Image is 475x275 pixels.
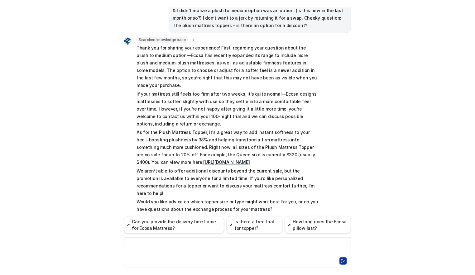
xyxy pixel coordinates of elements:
p: Would you like advice on which topper size or type might work best for you, or do you have questi... [137,198,319,213]
span: Searched knowledge base [137,37,188,43]
p: We aren’t able to offer additional discounts beyond the current sale, but the promotion is availa... [137,167,319,197]
img: Widget [124,37,132,45]
p: If your mattress still feels too firm after two weeks, it’s quite normal—Ecosa designs mattresses... [137,90,319,128]
p: Thank you for sharing your experience! First, regarding your question about the plush to medium o... [137,44,319,89]
p: As for the Plush Mattress Topper, it's a great way to add instant softness to your bed—boosting p... [137,129,319,166]
button: How long does the Ecosa pillow last? [285,216,351,234]
a: [URL][DOMAIN_NAME] [204,159,250,165]
button: Can you provide the delivery timeframe for Ecosa Mattress? [124,216,224,234]
button: Is there a free trial for topper? [227,216,282,234]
